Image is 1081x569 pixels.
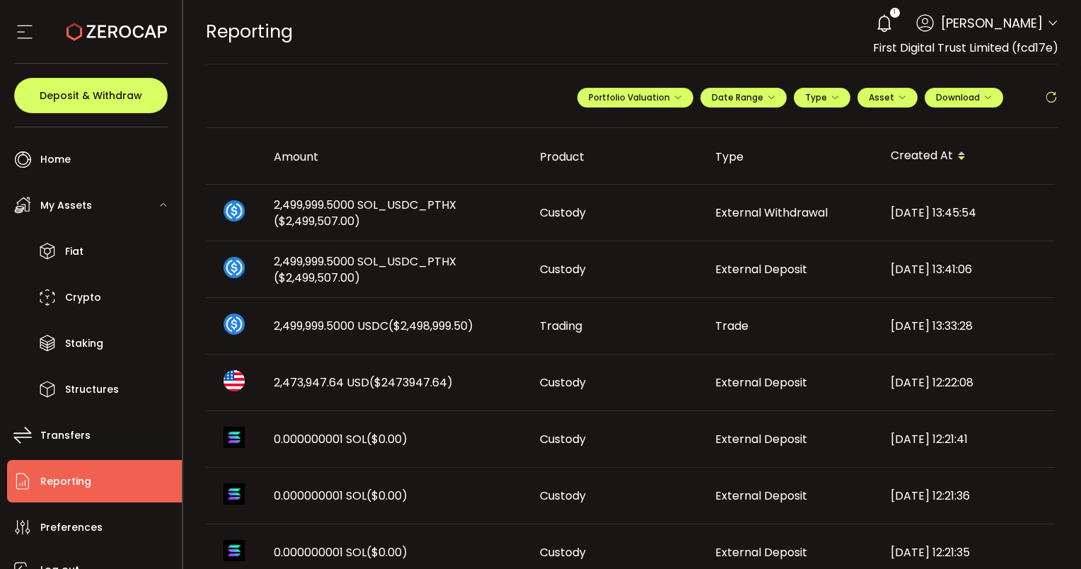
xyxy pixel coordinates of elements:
span: ($2,499,507.00) [274,213,360,229]
span: Trade [715,318,748,334]
span: 0.000000001 SOL [274,431,407,447]
span: 2,499,999.5000 USDC [274,318,473,334]
span: Custody [540,488,586,504]
span: Type [805,91,839,103]
img: sol_portfolio.png [224,540,245,561]
img: sol_usdc_pthx_portfolio.png [224,257,245,278]
img: sol_usdc_pthx_portfolio.png [224,200,245,222]
span: My Assets [40,195,92,216]
span: Custody [540,544,586,561]
span: Portfolio Valuation [589,91,682,103]
div: Amount [262,149,528,165]
span: 1 [894,8,896,18]
button: Asset [857,88,918,108]
div: [DATE] 12:21:36 [879,488,1055,504]
img: sol_portfolio.png [224,483,245,505]
img: usdc_portfolio.svg [224,314,245,335]
span: Custody [540,431,586,447]
span: Reporting [206,19,293,44]
span: Crypto [65,287,101,308]
span: ($2473947.64) [369,374,453,391]
span: External Deposit [715,544,807,561]
span: Date Range [712,91,775,103]
div: [DATE] 12:21:41 [879,431,1055,447]
span: ($2,498,999.50) [388,318,473,334]
span: Custody [540,374,586,391]
span: 2,473,947.64 USD [274,374,453,391]
span: Fiat [65,241,83,262]
img: sol_portfolio.png [224,427,245,448]
div: [DATE] 13:33:28 [879,318,1055,334]
button: Portfolio Valuation [577,88,693,108]
span: Structures [65,379,119,400]
span: Reporting [40,471,91,492]
span: Preferences [40,517,103,538]
button: Deposit & Withdraw [14,78,168,113]
div: [DATE] 13:45:54 [879,205,1055,221]
span: Custody [540,205,586,221]
span: Staking [65,333,103,354]
span: ($2,499,507.00) [274,270,360,286]
iframe: Chat Widget [1010,501,1081,569]
span: Transfers [40,425,91,446]
span: Home [40,149,71,170]
span: Asset [869,91,894,103]
img: usd_portfolio.svg [224,370,245,391]
span: External Deposit [715,261,807,277]
span: [PERSON_NAME] [941,13,1043,33]
div: Type [704,149,879,165]
span: External Withdrawal [715,205,828,221]
span: 0.000000001 SOL [274,544,407,561]
button: Date Range [700,88,787,108]
span: Deposit & Withdraw [40,91,142,100]
button: Download [925,88,1003,108]
span: External Deposit [715,431,807,447]
span: ($0.00) [366,544,407,561]
span: Custody [540,261,586,277]
div: [DATE] 12:22:08 [879,374,1055,391]
span: External Deposit [715,374,807,391]
span: 2,499,999.5000 SOL_USDC_PTHX [274,197,517,229]
span: Trading [540,318,582,334]
span: 0.000000001 SOL [274,488,407,504]
div: Product [528,149,704,165]
div: [DATE] 13:41:06 [879,261,1055,277]
div: Created At [879,144,1055,168]
div: [DATE] 12:21:35 [879,544,1055,561]
span: 2,499,999.5000 SOL_USDC_PTHX [274,253,517,286]
span: ($0.00) [366,431,407,447]
span: ($0.00) [366,488,407,504]
span: Download [936,91,992,103]
span: First Digital Trust Limited (fcd17e) [873,40,1058,56]
button: Type [794,88,850,108]
span: External Deposit [715,488,807,504]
